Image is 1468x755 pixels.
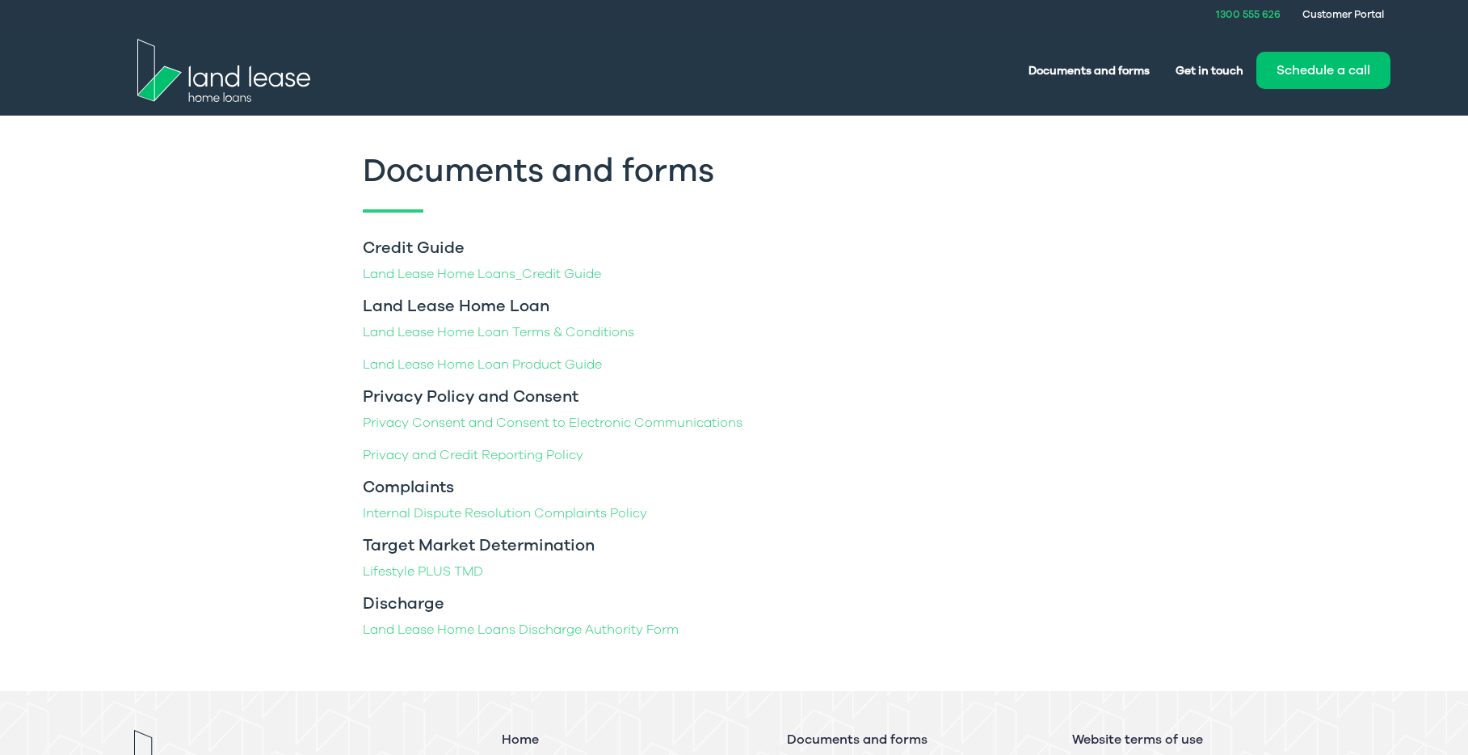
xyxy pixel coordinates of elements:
a: Website terms of use [1072,731,1203,749]
a: Documents and forms [1016,56,1163,86]
h3: Target Market Determination [363,536,1106,555]
a: Land Lease Home Loans Discharge Authority Form [363,621,679,639]
a: Lifestyle PLUS TMD [363,563,483,580]
h3: Land Lease Home Loan [363,297,1106,316]
h3: Discharge [363,594,1106,614]
a: Internal Dispute Resolution Complaints Policy [363,504,647,522]
a: Get in touch [1163,56,1256,86]
a: Land Lease Home Loans_Credit Guide [363,265,601,283]
img: Land Lease Home Loans [137,39,310,102]
a: Documents and forms [787,731,927,749]
a: Privacy and Credit Reporting Policy [363,446,583,464]
h3: Complaints [363,478,1106,497]
a: Land Lease Home Loan Product Guide [363,356,602,373]
a: Privacy Consent and Consent to Electronic Communications [363,414,742,432]
a: Land Lease Home Loan Terms & Conditions [363,323,634,341]
h1: Documents and forms [363,154,1106,213]
h3: Credit Guide [363,238,1106,258]
a: 1300 555 626 [1216,7,1281,21]
a: Home [502,731,539,749]
a: Customer Portal [1302,7,1384,21]
h3: Privacy Policy and Consent [363,387,1106,407]
button: Schedule a call [1256,52,1390,89]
